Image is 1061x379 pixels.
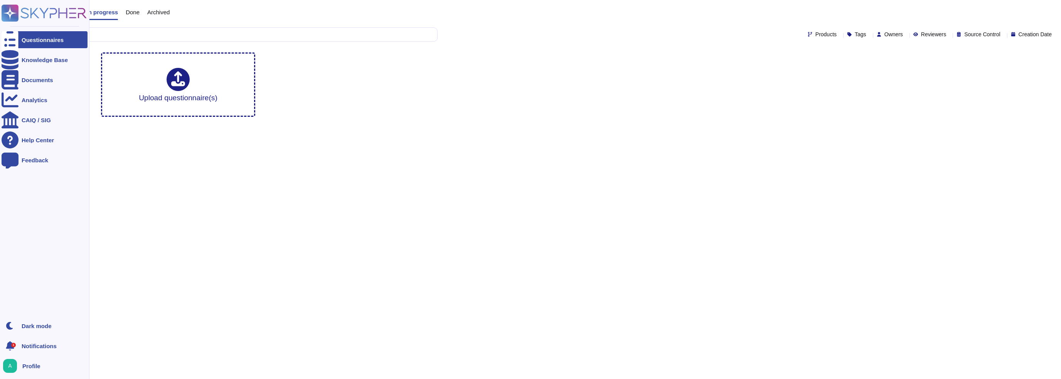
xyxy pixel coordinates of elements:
[2,131,88,148] a: Help Center
[884,32,903,37] span: Owners
[2,51,88,68] a: Knowledge Base
[22,343,57,349] span: Notifications
[22,117,51,123] div: CAIQ / SIG
[964,32,1000,37] span: Source Control
[22,77,53,83] div: Documents
[2,91,88,108] a: Analytics
[147,9,170,15] span: Archived
[22,97,47,103] div: Analytics
[86,9,118,15] span: In progress
[22,157,48,163] div: Feedback
[11,343,16,347] div: 1
[855,32,866,37] span: Tags
[139,68,217,101] div: Upload questionnaire(s)
[22,57,68,63] div: Knowledge Base
[3,359,17,373] img: user
[2,71,88,88] a: Documents
[815,32,837,37] span: Products
[1019,32,1052,37] span: Creation Date
[2,31,88,48] a: Questionnaires
[126,9,140,15] span: Done
[22,323,52,329] div: Dark mode
[22,137,54,143] div: Help Center
[2,357,22,374] button: user
[30,28,429,41] input: Search by keywords
[22,363,40,369] span: Profile
[921,32,946,37] span: Reviewers
[2,152,88,168] a: Feedback
[2,111,88,128] a: CAIQ / SIG
[22,37,64,43] div: Questionnaires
